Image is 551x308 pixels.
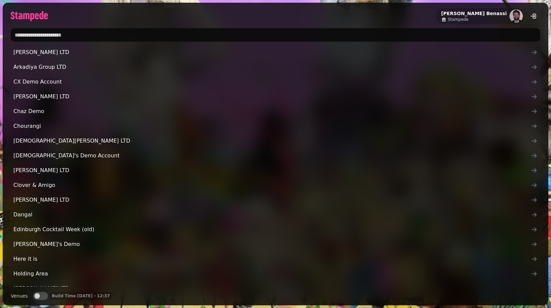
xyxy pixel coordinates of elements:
[13,270,531,278] span: Holding Area
[509,9,523,23] img: aHR0cHM6Ly93d3cuZ3JhdmF0YXIuY29tL2F2YXRhci9mNWJlMmFiYjM4MjBmMGYzOTE3MzVlNWY5MTA5YzdkYz9zPTE1MCZkP...
[11,252,540,266] a: Here it is
[11,282,540,295] a: [PERSON_NAME] LTD
[11,193,540,207] a: [PERSON_NAME] LTD
[11,75,540,89] a: CX Demo Account
[11,178,540,192] a: Clover & Amigo
[11,164,540,177] a: [PERSON_NAME] LTD
[11,223,540,236] a: Edinburgh Cocktail Week (old)
[527,9,540,23] button: logout
[11,46,540,59] a: [PERSON_NAME] LTD
[13,211,531,219] span: Dangal
[13,181,531,189] span: Clover & Amigo
[13,255,531,263] span: Here it is
[11,292,28,300] label: Venues
[13,196,531,204] span: [PERSON_NAME] LTD
[441,17,507,22] a: Stampede
[11,149,540,162] a: [DEMOGRAPHIC_DATA]'s Demo Account
[13,107,531,115] span: Chaz Demo
[11,267,540,280] a: Holding Area
[13,240,531,248] span: [PERSON_NAME]'s Demo
[13,152,531,160] span: [DEMOGRAPHIC_DATA]'s Demo Account
[13,48,531,56] span: [PERSON_NAME] LTD
[11,238,540,251] a: [PERSON_NAME]'s Demo
[13,137,531,145] span: [DEMOGRAPHIC_DATA][PERSON_NAME] LTD
[441,10,507,17] h2: [PERSON_NAME] Benassi
[11,105,540,118] a: Chaz Demo
[13,225,531,234] span: Edinburgh Cocktail Week (old)
[11,208,540,221] a: Dangal
[13,93,531,101] span: [PERSON_NAME] LTD
[11,11,48,21] img: logo
[13,285,531,293] span: [PERSON_NAME] LTD
[13,122,531,130] span: Chourangi
[448,17,468,22] span: Stampede
[52,293,110,299] p: Build Time [DATE] - 12:37
[11,60,540,74] a: Arkadiya Group LTD
[13,63,531,71] span: Arkadiya Group LTD
[11,119,540,133] a: Chourangi
[13,166,531,174] span: [PERSON_NAME] LTD
[13,78,531,86] span: CX Demo Account
[11,134,540,148] a: [DEMOGRAPHIC_DATA][PERSON_NAME] LTD
[11,90,540,103] a: [PERSON_NAME] LTD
